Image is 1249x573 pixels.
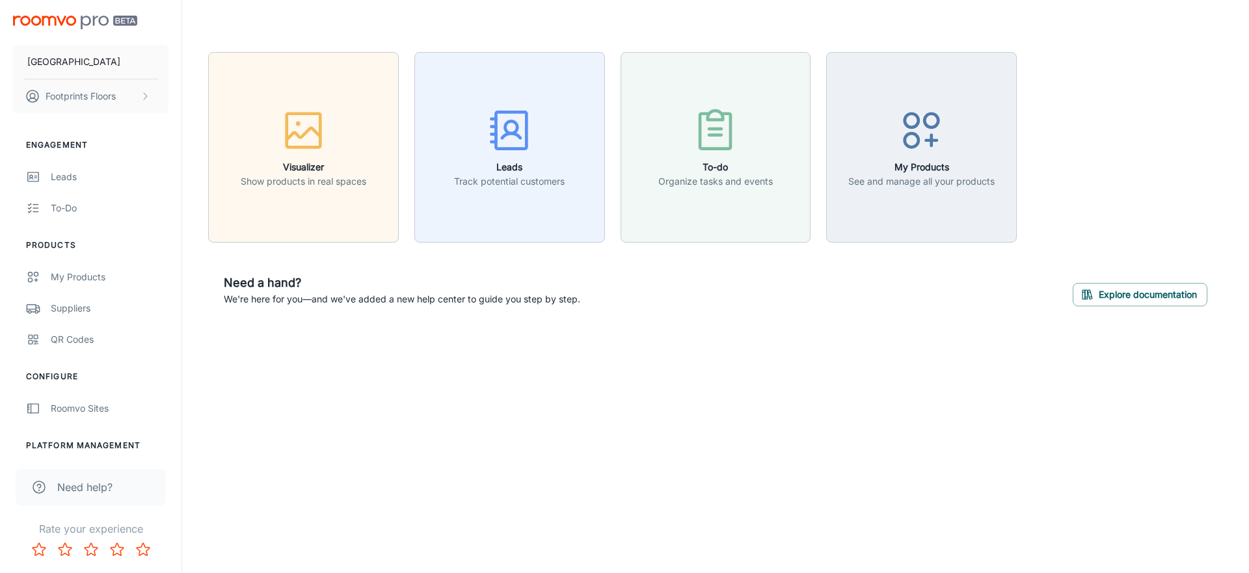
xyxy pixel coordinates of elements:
[46,89,116,103] p: Footprints Floors
[826,140,1017,153] a: My ProductsSee and manage all your products
[224,292,580,306] p: We're here for you—and we've added a new help center to guide you step by step.
[1073,283,1207,306] button: Explore documentation
[454,174,565,189] p: Track potential customers
[414,52,605,243] button: LeadsTrack potential customers
[1073,287,1207,300] a: Explore documentation
[51,170,168,184] div: Leads
[241,174,366,189] p: Show products in real spaces
[621,140,811,153] a: To-doOrganize tasks and events
[208,52,399,243] button: VisualizerShow products in real spaces
[848,160,995,174] h6: My Products
[51,332,168,347] div: QR Codes
[51,270,168,284] div: My Products
[51,201,168,215] div: To-do
[13,45,168,79] button: [GEOGRAPHIC_DATA]
[27,55,120,69] p: [GEOGRAPHIC_DATA]
[414,140,605,153] a: LeadsTrack potential customers
[658,160,773,174] h6: To-do
[241,160,366,174] h6: Visualizer
[51,301,168,315] div: Suppliers
[13,16,137,29] img: Roomvo PRO Beta
[13,79,168,113] button: Footprints Floors
[454,160,565,174] h6: Leads
[826,52,1017,243] button: My ProductsSee and manage all your products
[621,52,811,243] button: To-doOrganize tasks and events
[658,174,773,189] p: Organize tasks and events
[224,274,580,292] h6: Need a hand?
[848,174,995,189] p: See and manage all your products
